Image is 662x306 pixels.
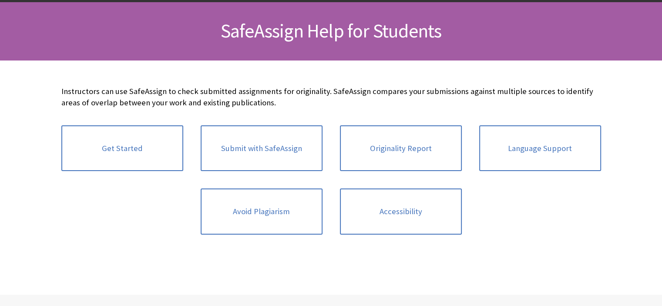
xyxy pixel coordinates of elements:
a: Submit with SafeAssign [201,125,323,171]
a: Avoid Plagiarism [201,188,323,235]
a: Language Support [479,125,601,171]
a: Accessibility [340,188,462,235]
a: Get Started [61,125,183,171]
a: Originality Report [340,125,462,171]
span: SafeAssign Help for Students [221,19,442,43]
p: Instructors can use SafeAssign to check submitted assignments for originality. SafeAssign compare... [61,86,601,108]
